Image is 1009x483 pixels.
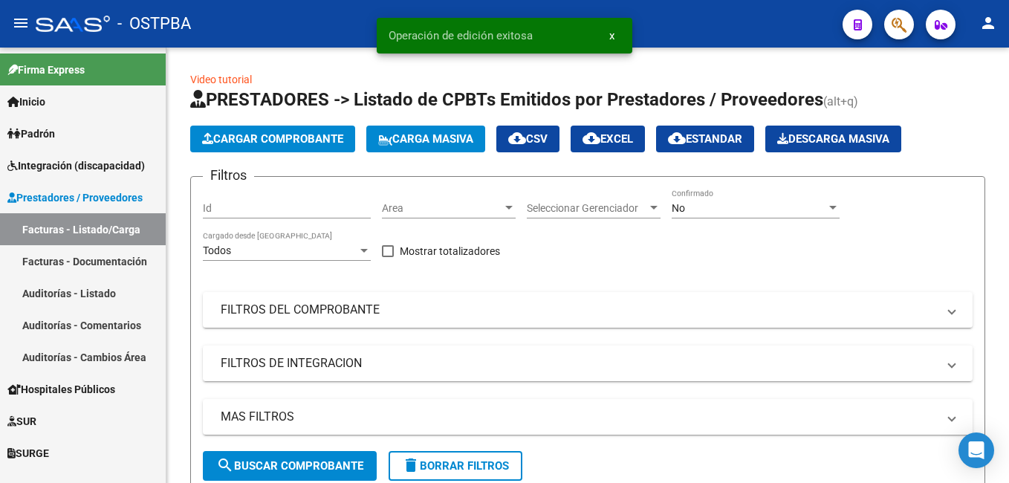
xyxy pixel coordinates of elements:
mat-expansion-panel-header: MAS FILTROS [203,399,973,435]
span: (alt+q) [823,94,858,108]
mat-icon: cloud_download [668,129,686,147]
a: Video tutorial [190,74,252,85]
mat-expansion-panel-header: FILTROS DE INTEGRACION [203,346,973,381]
span: Descarga Masiva [777,132,889,146]
mat-panel-title: FILTROS DE INTEGRACION [221,355,937,372]
mat-panel-title: FILTROS DEL COMPROBANTE [221,302,937,318]
mat-icon: menu [12,14,30,32]
button: EXCEL [571,126,645,152]
mat-panel-title: MAS FILTROS [221,409,937,425]
span: CSV [508,132,548,146]
button: Estandar [656,126,754,152]
div: Open Intercom Messenger [958,432,994,468]
mat-expansion-panel-header: FILTROS DEL COMPROBANTE [203,292,973,328]
span: x [609,29,614,42]
button: x [597,22,626,49]
h3: Filtros [203,165,254,186]
span: PRESTADORES -> Listado de CPBTs Emitidos por Prestadores / Proveedores [190,89,823,110]
span: Borrar Filtros [402,459,509,473]
span: Cargar Comprobante [202,132,343,146]
span: SUR [7,413,36,429]
span: - OSTPBA [117,7,191,40]
span: Seleccionar Gerenciador [527,202,647,215]
mat-icon: search [216,456,234,474]
span: Carga Masiva [378,132,473,146]
mat-icon: delete [402,456,420,474]
mat-icon: cloud_download [583,129,600,147]
button: Carga Masiva [366,126,485,152]
span: Area [382,202,502,215]
span: Todos [203,244,231,256]
span: Hospitales Públicos [7,381,115,398]
app-download-masive: Descarga masiva de comprobantes (adjuntos) [765,126,901,152]
span: Estandar [668,132,742,146]
span: Padrón [7,126,55,142]
span: Mostrar totalizadores [400,242,500,260]
mat-icon: person [979,14,997,32]
span: SURGE [7,445,49,461]
button: Borrar Filtros [389,451,522,481]
span: EXCEL [583,132,633,146]
span: Firma Express [7,62,85,78]
span: Buscar Comprobante [216,459,363,473]
button: Descarga Masiva [765,126,901,152]
button: CSV [496,126,559,152]
span: Operación de edición exitosa [389,28,533,43]
mat-icon: cloud_download [508,129,526,147]
span: No [672,202,685,214]
span: Prestadores / Proveedores [7,189,143,206]
span: Inicio [7,94,45,110]
span: Integración (discapacidad) [7,158,145,174]
button: Cargar Comprobante [190,126,355,152]
button: Buscar Comprobante [203,451,377,481]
